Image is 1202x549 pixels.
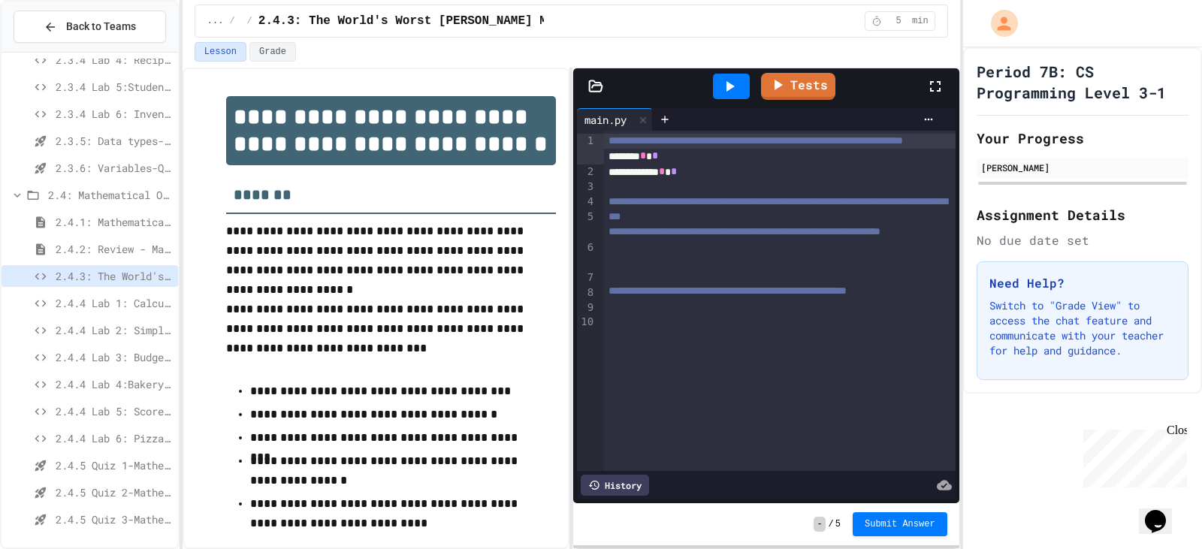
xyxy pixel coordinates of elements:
span: / [229,15,234,27]
span: 2.3.5: Data types-Quiz [56,133,172,149]
h2: Assignment Details [977,204,1188,225]
span: 2.4.2: Review - Mathematical Operators [56,241,172,257]
span: 2.4.4 Lab 6: Pizza Order Calculator [56,430,172,446]
span: - [814,517,825,532]
div: 7 [577,270,596,285]
div: 6 [577,240,596,271]
div: [PERSON_NAME] [981,161,1184,174]
div: 2 [577,164,596,179]
span: 2.4.4 Lab 4:Bakery Price Calculator [56,376,172,392]
span: 2.4.4 Lab 5: Score Calculator [56,403,172,419]
div: 4 [577,195,596,210]
span: 2.3.4 Lab 4: Recipe Calculator [56,52,172,68]
div: 5 [577,210,596,240]
div: 1 [577,134,596,164]
div: My Account [975,6,1022,41]
span: 2.4: Mathematical Operators [48,187,172,203]
span: / [247,15,252,27]
span: 2.4.3: The World's Worst [PERSON_NAME] Market [56,268,172,284]
span: Back to Teams [66,19,136,35]
button: Back to Teams [14,11,166,43]
span: 2.3.4 Lab 6: Inventory Organizer [56,106,172,122]
span: 2.4.4 Lab 2: Simple Calculator [56,322,172,338]
span: min [912,15,929,27]
div: History [581,475,649,496]
div: 3 [577,179,596,195]
span: 2.4.1: Mathematical Operators [56,214,172,230]
div: 9 [577,300,596,315]
span: 2.3.4 Lab 5:Student ID Scanner [56,79,172,95]
div: Chat with us now!Close [6,6,104,95]
span: 2.4.4 Lab 3: Budget Tracker Fix [56,349,172,365]
div: No due date set [977,231,1188,249]
div: main.py [577,108,653,131]
span: 5 [886,15,911,27]
span: Submit Answer [865,518,935,530]
h2: Your Progress [977,128,1188,149]
div: 8 [577,285,596,300]
span: ... [207,15,224,27]
iframe: chat widget [1077,424,1187,487]
span: 2.4.5 Quiz 1-Mathematical Operators [56,457,172,473]
h3: Need Help? [989,274,1176,292]
span: 2.4.5 Quiz 3-Mathematical Operators [56,511,172,527]
button: Submit Answer [853,512,947,536]
iframe: chat widget [1139,489,1187,534]
div: main.py [577,112,634,128]
button: Grade [249,42,296,62]
button: Lesson [195,42,246,62]
span: / [829,518,834,530]
div: 10 [577,315,596,345]
span: 2.3.6: Variables-Quiz [56,160,172,176]
h1: Period 7B: CS Programming Level 3-1 [977,61,1188,103]
span: 2.4.3: The World's Worst [PERSON_NAME] Market [258,12,583,30]
a: Tests [761,73,835,100]
p: Switch to "Grade View" to access the chat feature and communicate with your teacher for help and ... [989,298,1176,358]
span: 5 [835,518,841,530]
span: 2.4.5 Quiz 2-Mathematical Operators [56,484,172,500]
span: 2.4.4 Lab 1: Calculator Fix [56,295,172,311]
